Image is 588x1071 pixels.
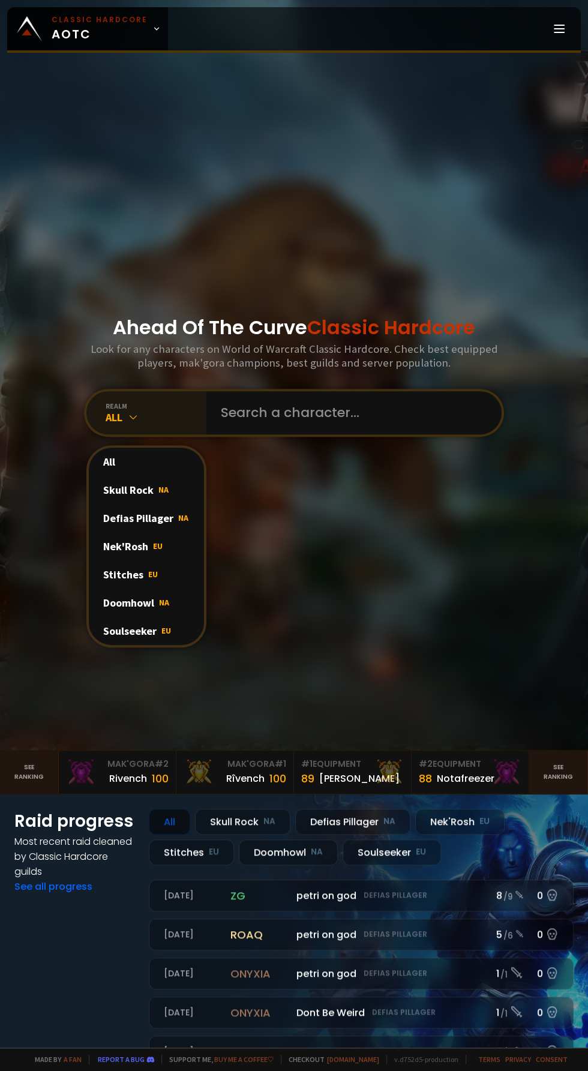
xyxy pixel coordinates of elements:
[106,410,206,424] div: All
[98,1055,145,1064] a: Report a bug
[109,771,147,786] div: Rivench
[529,751,588,794] a: Seeranking
[149,809,190,835] div: All
[505,1055,531,1064] a: Privacy
[89,476,204,504] div: Skull Rock
[89,589,204,617] div: Doomhowl
[319,771,400,786] div: [PERSON_NAME]
[66,758,169,770] div: Mak'Gora
[59,751,176,794] a: Mak'Gora#2Rivench100
[307,314,475,341] span: Classic Hardcore
[479,815,490,827] small: EU
[113,313,475,342] h1: Ahead Of The Curve
[301,758,313,770] span: # 1
[415,809,505,835] div: Nek'Rosh
[214,391,487,434] input: Search a character...
[311,846,323,858] small: NA
[148,569,158,580] span: EU
[149,997,574,1028] a: [DATE]onyxiaDont Be WeirdDefias Pillager1 /10
[419,758,433,770] span: # 2
[301,770,314,787] div: 89
[281,1055,379,1064] span: Checkout
[294,751,412,794] a: #1Equipment89[PERSON_NAME]
[14,809,134,834] h1: Raid progress
[214,1055,274,1064] a: Buy me a coffee
[149,880,574,911] a: [DATE]zgpetri on godDefias Pillager8 /90
[437,771,494,786] div: Notafreezer
[14,834,134,879] h4: Most recent raid cleaned by Classic Hardcore guilds
[419,758,521,770] div: Equipment
[153,541,163,551] span: EU
[386,1055,458,1064] span: v. d752d5 - production
[416,846,426,858] small: EU
[195,809,290,835] div: Skull Rock
[383,815,395,827] small: NA
[178,512,188,523] span: NA
[89,448,204,476] div: All
[184,758,286,770] div: Mak'Gora
[269,770,286,787] div: 100
[176,751,294,794] a: Mak'Gora#1Rîvench100
[52,14,148,25] small: Classic Hardcore
[88,342,500,370] h3: Look for any characters on World of Warcraft Classic Hardcore. Check best equipped players, mak'g...
[159,597,169,608] span: NA
[295,809,410,835] div: Defias Pillager
[158,484,169,495] span: NA
[419,770,432,787] div: 88
[149,919,574,950] a: [DATE]roaqpetri on godDefias Pillager5 /60
[161,1055,274,1064] span: Support me,
[226,771,265,786] div: Rîvench
[343,839,441,865] div: Soulseeker
[149,839,234,865] div: Stitches
[149,958,574,989] a: [DATE]onyxiapetri on godDefias Pillager1 /10
[89,617,204,645] div: Soulseeker
[89,560,204,589] div: Stitches
[209,846,219,858] small: EU
[239,839,338,865] div: Doomhowl
[28,1055,82,1064] span: Made by
[89,504,204,532] div: Defias Pillager
[327,1055,379,1064] a: [DOMAIN_NAME]
[155,758,169,770] span: # 2
[14,880,92,893] a: See all progress
[106,401,206,410] div: realm
[275,758,286,770] span: # 1
[89,532,204,560] div: Nek'Rosh
[263,815,275,827] small: NA
[301,758,404,770] div: Equipment
[152,770,169,787] div: 100
[64,1055,82,1064] a: a fan
[412,751,529,794] a: #2Equipment88Notafreezer
[161,625,171,636] span: EU
[149,1036,574,1067] a: [DATE]toaqpetri on godDefias Pillager9 /90
[478,1055,500,1064] a: Terms
[52,14,148,43] span: AOTC
[536,1055,568,1064] a: Consent
[7,7,168,50] a: Classic HardcoreAOTC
